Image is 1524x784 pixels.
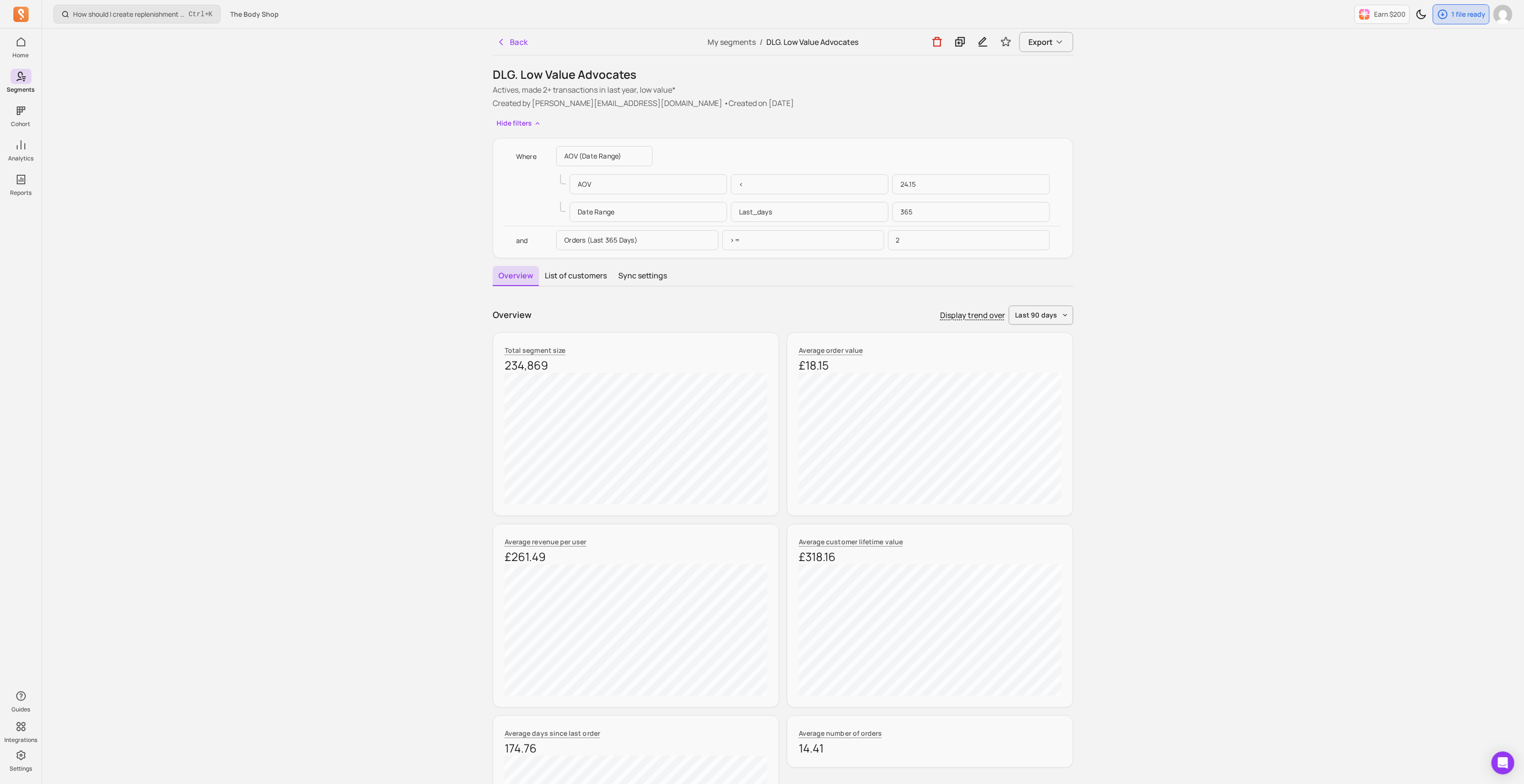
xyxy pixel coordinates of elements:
span: Total segment size [505,346,565,355]
button: The Body Shop [224,6,285,23]
span: Export [1028,36,1053,48]
img: avatar [1493,5,1513,24]
p: AOV [570,174,727,194]
button: last 90 days [1009,306,1073,325]
p: Where [516,152,537,161]
p: and [516,236,537,245]
span: Average number of orders [799,729,882,738]
p: Home [13,52,29,59]
p: 1 file ready [1451,10,1485,19]
p: 365 [892,202,1050,222]
span: Average days since last order [505,729,600,738]
p: £18.15 [799,358,1061,373]
p: Earn $200 [1374,10,1406,19]
p: Date range [570,202,727,222]
button: Guides [11,687,32,715]
span: last 90 days [1015,310,1058,320]
p: < [731,174,889,194]
p: 24.15 [892,174,1050,194]
button: Hide filters [493,117,545,130]
p: Created by [PERSON_NAME][EMAIL_ADDRESS][DOMAIN_NAME] • Created on [DATE] [493,97,1073,109]
p: 2 [888,230,1050,250]
p: 234,869 [505,358,767,373]
p: Reports [10,189,32,197]
p: last_days [731,202,889,222]
p: Display trend over [940,309,1005,321]
kbd: K [209,11,212,18]
button: 1 file ready [1433,4,1490,24]
p: Segments [7,86,35,94]
p: 174.76 [505,741,767,756]
p: >= [722,230,884,250]
p: Actives, made 2+ transactions in last year, low value* [493,84,1073,95]
button: Overview [493,266,539,286]
canvas: chart [799,564,1061,696]
p: £261.49 [505,549,767,564]
kbd: Ctrl [189,10,205,19]
span: Average order value [799,346,863,355]
p: Guides [11,706,30,713]
p: Analytics [8,155,33,162]
h1: DLG. Low Value Advocates [493,67,1073,82]
canvas: chart [799,373,1061,504]
button: Toggle dark mode [1412,5,1431,24]
span: Average customer lifetime value [799,537,903,546]
p: 14.41 [799,741,1061,756]
p: Orders (last 365 days) [556,230,718,250]
p: £318.16 [799,549,1061,564]
button: Export [1019,32,1073,52]
button: Back [493,32,532,52]
div: Open Intercom Messenger [1492,752,1514,774]
p: AOV (date range) [556,146,652,166]
p: How should I create replenishment flows? [73,10,185,19]
canvas: chart [505,564,767,696]
p: Cohort [11,120,31,128]
span: / [756,37,766,47]
a: My segments [708,37,756,47]
span: DLG. Low Value Advocates [766,37,858,47]
span: Average revenue per user [505,537,587,546]
button: Toggle favorite [996,32,1016,52]
button: List of customers [539,266,613,285]
span: + [189,9,212,19]
p: Overview [493,308,531,321]
button: Sync settings [613,266,673,285]
canvas: chart [505,373,767,504]
button: How should I create replenishment flows?Ctrl+K [53,5,221,23]
p: Integrations [4,736,37,744]
p: Settings [10,765,32,773]
span: The Body Shop [230,10,279,19]
button: Earn $200 [1355,5,1410,24]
